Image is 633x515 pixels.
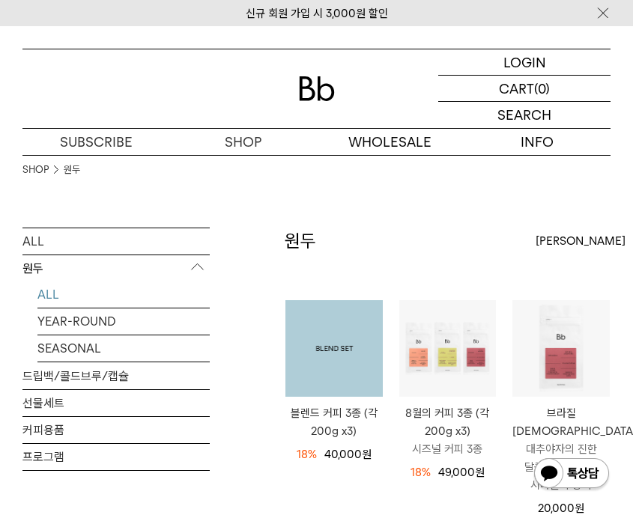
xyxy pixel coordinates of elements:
[438,49,611,76] a: LOGIN
[399,300,497,397] img: 8월의 커피 3종 (각 200g x3)
[411,463,431,481] div: 18%
[285,404,383,440] a: 블렌드 커피 3종 (각 200g x3)
[512,440,610,494] p: 대추야자의 진한 달콤함, 매혹적인 시나몬의 향미
[22,228,210,255] a: ALL
[37,335,210,362] a: SEASONAL
[22,162,49,177] a: SHOP
[512,404,610,440] p: 브라질 [DEMOGRAPHIC_DATA]
[317,129,464,155] p: WHOLESALE
[64,162,80,177] a: 원두
[285,300,383,397] a: 블렌드 커피 3종 (각 200g x3)
[22,255,210,282] p: 원두
[399,440,497,458] p: 시즈널 커피 3종
[22,444,210,470] a: 프로그램
[324,448,372,461] span: 40,000
[475,466,485,479] span: 원
[534,76,550,101] p: (0)
[22,363,210,389] a: 드립백/콜드브루/캡슐
[536,232,626,250] span: [PERSON_NAME]
[22,129,169,155] a: SUBSCRIBE
[399,404,497,440] p: 8월의 커피 3종 (각 200g x3)
[575,502,584,515] span: 원
[169,129,316,155] a: SHOP
[438,466,485,479] span: 49,000
[538,502,584,515] span: 20,000
[512,404,610,494] a: 브라질 [DEMOGRAPHIC_DATA] 대추야자의 진한 달콤함, 매혹적인 시나몬의 향미
[497,102,551,128] p: SEARCH
[22,390,210,416] a: 선물세트
[533,457,611,493] img: 카카오톡 채널 1:1 채팅 버튼
[285,228,316,254] h2: 원두
[499,76,534,101] p: CART
[503,49,546,75] p: LOGIN
[37,308,210,335] a: YEAR-ROUND
[464,129,611,155] p: INFO
[285,300,383,397] img: 1000001179_add2_053.png
[246,7,388,20] a: 신규 회원 가입 시 3,000원 할인
[297,445,317,463] div: 18%
[438,76,611,102] a: CART (0)
[512,300,610,397] img: 브라질 사맘바이아
[399,404,497,458] a: 8월의 커피 3종 (각 200g x3) 시즈널 커피 3종
[37,281,210,308] a: ALL
[299,76,335,101] img: 로고
[22,417,210,443] a: 커피용품
[362,448,372,461] span: 원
